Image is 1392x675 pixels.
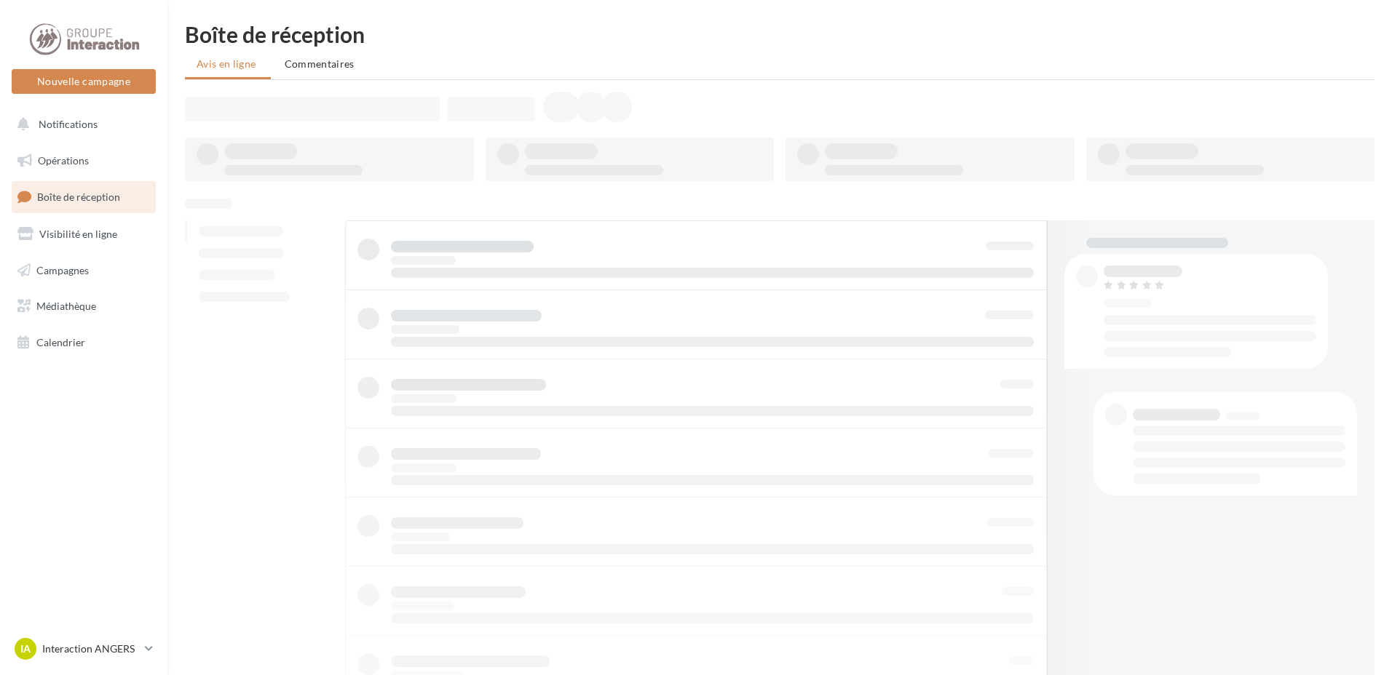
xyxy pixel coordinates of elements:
[9,327,159,358] a: Calendrier
[9,145,159,176] a: Opérations
[9,181,159,212] a: Boîte de réception
[9,255,159,286] a: Campagnes
[9,219,159,249] a: Visibilité en ligne
[36,263,89,276] span: Campagnes
[9,291,159,321] a: Médiathèque
[9,109,153,140] button: Notifications
[36,300,96,312] span: Médiathèque
[12,69,156,94] button: Nouvelle campagne
[37,191,120,203] span: Boîte de réception
[12,635,156,663] a: IA Interaction ANGERS
[285,57,355,70] span: Commentaires
[42,642,139,656] p: Interaction ANGERS
[185,23,1375,45] div: Boîte de réception
[20,642,31,656] span: IA
[39,228,117,240] span: Visibilité en ligne
[38,154,89,167] span: Opérations
[36,336,85,348] span: Calendrier
[39,118,98,130] span: Notifications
